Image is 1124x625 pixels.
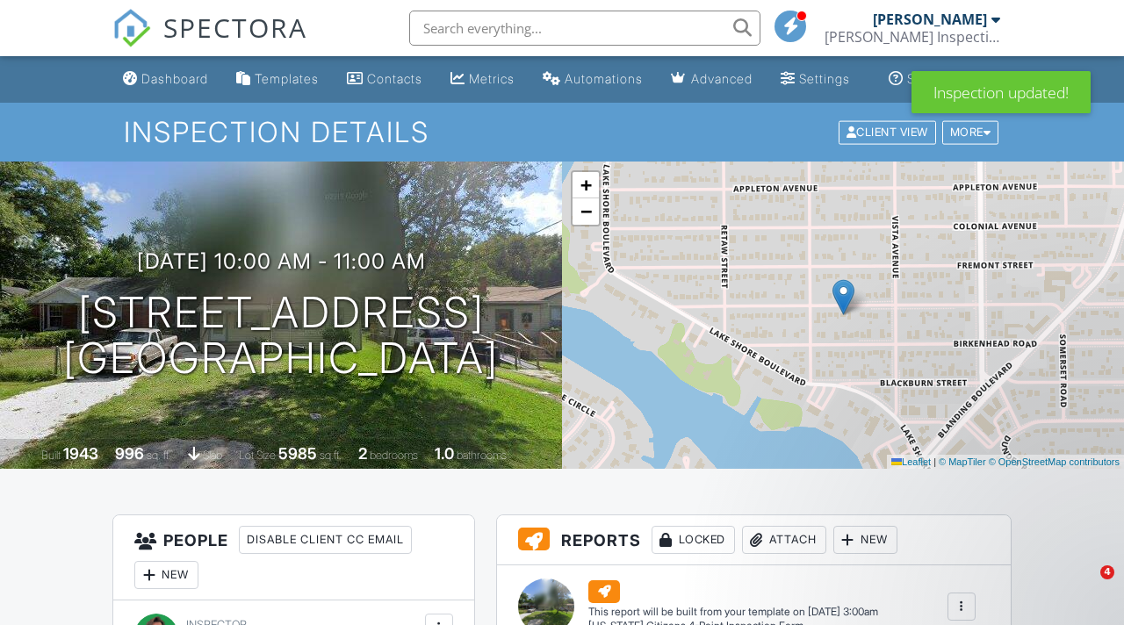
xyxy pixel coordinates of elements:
span: slab [203,449,222,462]
span: Lot Size [239,449,276,462]
div: Dashboard [141,71,208,86]
a: Automations (Basic) [536,63,650,96]
div: 996 [115,444,144,463]
a: Client View [837,125,940,138]
span: sq.ft. [320,449,342,462]
a: Templates [229,63,326,96]
a: Zoom in [573,172,599,198]
div: 2 [358,444,367,463]
a: SPECTORA [112,24,307,61]
input: Search everything... [409,11,760,46]
span: − [580,200,592,222]
span: SPECTORA [163,9,307,46]
div: This report will be built from your template on [DATE] 3:00am [588,605,878,619]
div: Automations [565,71,643,86]
a: Metrics [443,63,522,96]
a: Advanced [664,63,760,96]
div: New [134,561,198,589]
div: Settings [799,71,850,86]
div: Client View [839,120,936,144]
div: [PERSON_NAME] [873,11,987,28]
img: The Best Home Inspection Software - Spectora [112,9,151,47]
span: 4 [1100,565,1114,579]
div: Advanced [691,71,753,86]
div: Metrics [469,71,515,86]
div: Support Center [907,71,1001,86]
div: Disable Client CC Email [239,526,412,554]
div: Inspection updated! [911,71,1091,113]
h1: [STREET_ADDRESS] [GEOGRAPHIC_DATA] [63,290,499,383]
div: Templates [255,71,319,86]
div: Attach [742,526,826,554]
div: Southwell Inspections [825,28,1000,46]
a: Dashboard [116,63,215,96]
span: + [580,174,592,196]
h3: People [113,515,474,600]
a: Contacts [340,63,429,96]
div: 5985 [278,444,317,463]
span: bedrooms [370,449,418,462]
h1: Inspection Details [124,117,1000,147]
a: Support Center [882,63,1008,96]
div: 1.0 [435,444,454,463]
div: Locked [652,526,735,554]
a: Zoom out [573,198,599,225]
h3: [DATE] 10:00 am - 11:00 am [137,249,426,273]
span: sq. ft. [147,449,171,462]
div: More [942,120,999,144]
iframe: Intercom live chat [1064,565,1106,607]
span: bathrooms [457,449,507,462]
div: 1943 [63,444,98,463]
h3: Reports [497,515,1011,565]
img: Marker [832,279,854,315]
span: Built [41,449,61,462]
a: Settings [774,63,857,96]
div: Contacts [367,71,422,86]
